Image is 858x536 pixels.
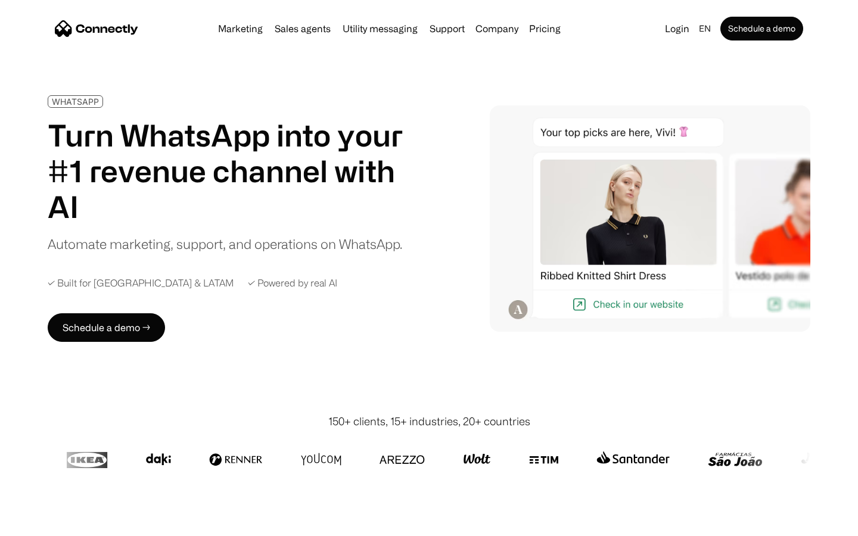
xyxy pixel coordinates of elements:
[52,97,99,106] div: WHATSAPP
[213,24,268,33] a: Marketing
[660,20,694,37] a: Login
[24,515,71,532] ul: Language list
[475,20,518,37] div: Company
[248,278,337,289] div: ✓ Powered by real AI
[48,234,402,254] div: Automate marketing, support, and operations on WhatsApp.
[699,20,711,37] div: en
[425,24,470,33] a: Support
[48,313,165,342] a: Schedule a demo →
[524,24,565,33] a: Pricing
[48,117,417,225] h1: Turn WhatsApp into your #1 revenue channel with AI
[720,17,803,40] a: Schedule a demo
[48,278,234,289] div: ✓ Built for [GEOGRAPHIC_DATA] & LATAM
[338,24,422,33] a: Utility messaging
[328,413,530,429] div: 150+ clients, 15+ industries, 20+ countries
[12,514,71,532] aside: Language selected: English
[270,24,335,33] a: Sales agents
